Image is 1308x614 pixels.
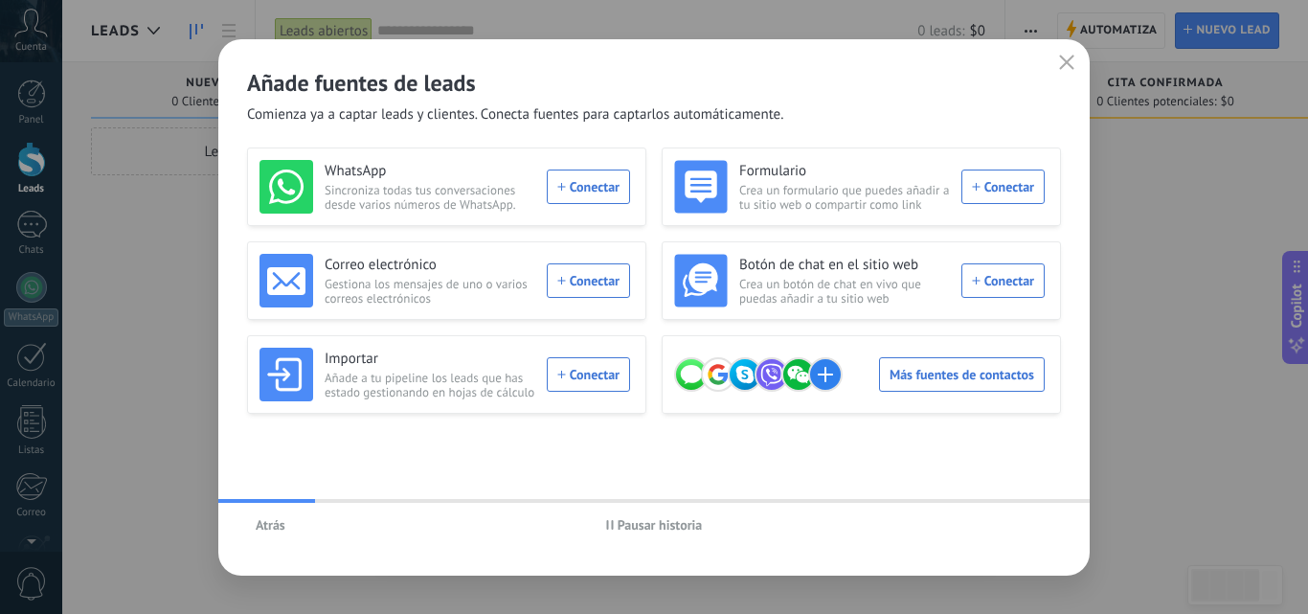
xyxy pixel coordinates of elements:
[247,105,783,125] span: Comienza ya a captar leads y clientes. Conecta fuentes para captarlos automáticamente.
[325,277,535,306] span: Gestiona los mensajes de uno o varios correos electrónicos
[247,511,294,539] button: Atrás
[618,518,703,532] span: Pausar historia
[325,371,535,399] span: Añade a tu pipeline los leads que has estado gestionando en hojas de cálculo
[247,68,1061,98] h2: Añade fuentes de leads
[256,518,285,532] span: Atrás
[325,350,535,369] h3: Importar
[325,256,535,275] h3: Correo electrónico
[598,511,711,539] button: Pausar historia
[739,256,950,275] h3: Botón de chat en el sitio web
[325,162,535,181] h3: WhatsApp
[739,183,950,212] span: Crea un formulario que puedes añadir a tu sitio web o compartir como link
[739,277,950,306] span: Crea un botón de chat en vivo que puedas añadir a tu sitio web
[325,183,535,212] span: Sincroniza todas tus conversaciones desde varios números de WhatsApp.
[739,162,950,181] h3: Formulario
